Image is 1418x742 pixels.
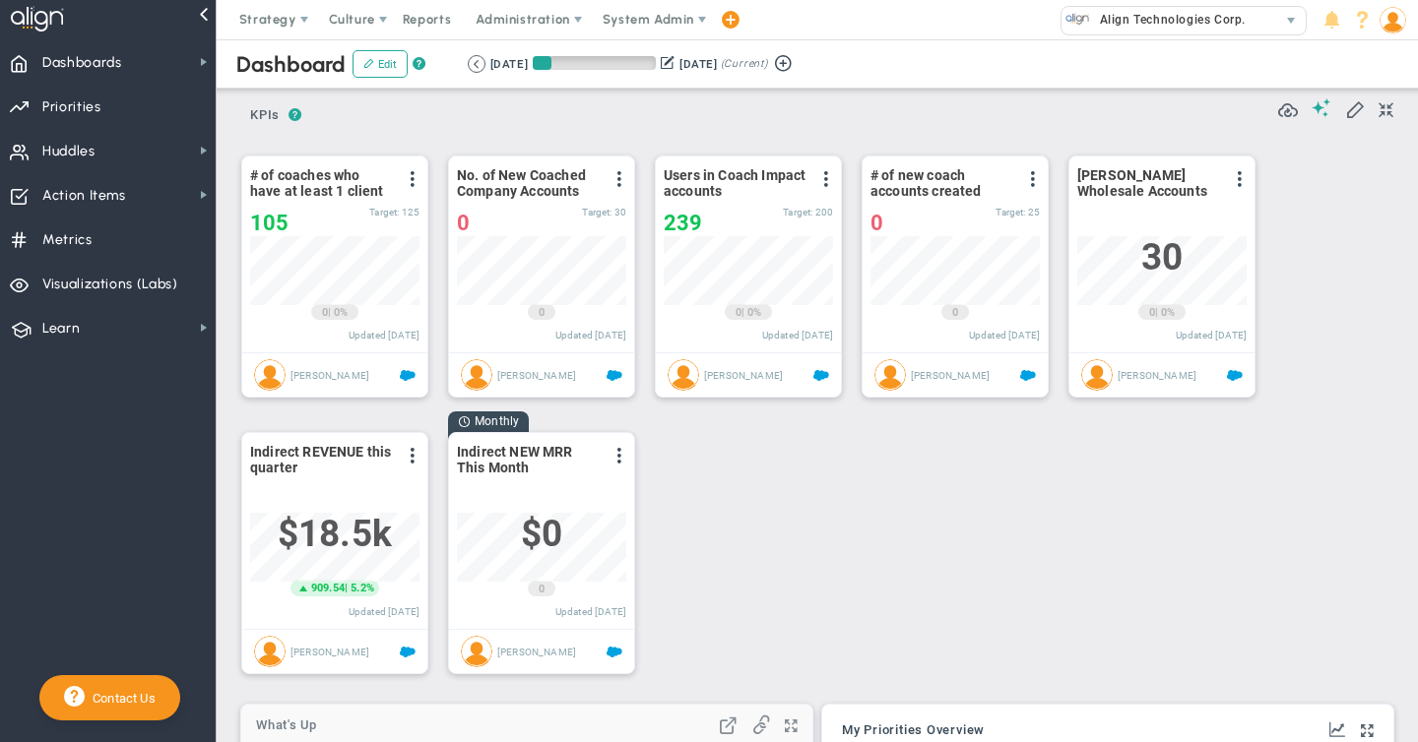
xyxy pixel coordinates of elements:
div: [DATE] [490,55,528,73]
span: Dashboard [236,51,346,78]
button: KPIs [241,99,289,134]
span: Edit My KPIs [1345,98,1365,118]
span: 30 [614,207,626,217]
span: 200 [815,207,833,217]
span: # of coaches who have at least 1 client [250,167,393,199]
span: Strategy [239,12,296,27]
img: Eugene Terk [1081,359,1113,391]
img: Eugene Terk [668,359,699,391]
span: Salesforce Enabled<br ></span>Indirect New ARR This Month - ET [607,645,622,660]
span: Salesforce Enabled<br ></span>New Coaches by Quarter [1020,368,1036,384]
span: 0 [539,582,545,597]
span: 0% [334,306,348,319]
span: [PERSON_NAME] [1118,370,1196,381]
span: 30 [1141,236,1183,278]
span: 0 [539,305,545,321]
span: 0 [736,305,741,321]
img: Eugene Terk [254,636,286,667]
span: Updated [DATE] [349,606,419,617]
span: [PERSON_NAME] [704,370,783,381]
img: Eugene Terk [461,359,492,391]
span: No. of New Coached Company Accounts [457,167,600,199]
span: 0% [1161,306,1175,319]
span: Dashboards [42,42,122,84]
span: Salesforce Enabled<br ></span>Indirect Revenue - This Quarter - TO DAT [400,645,416,660]
img: Eugene Terk [461,636,492,667]
span: Metrics [42,219,93,261]
span: Updated [DATE] [1176,330,1247,340]
span: Target: [369,207,399,217]
span: 0 [870,211,883,235]
img: 10991.Company.photo [1065,7,1090,31]
button: Go to previous period [468,55,485,73]
button: Edit [353,50,408,78]
span: [PERSON_NAME] [290,647,369,657]
span: Suggestions (AI Feature) [1312,98,1331,117]
span: Refresh Data [1278,97,1298,117]
img: Eugene Terk [254,359,286,391]
span: | [1155,306,1158,319]
span: | [328,306,331,319]
span: Action Items [42,175,126,216]
span: KPIs [241,99,289,131]
span: Indirect NEW MRR This Month [457,444,600,475]
span: 0 [952,305,958,321]
span: My Priorities Overview [842,723,985,737]
span: (Current) [721,55,768,73]
img: 50249.Person.photo [1380,7,1406,33]
span: Updated [DATE] [969,330,1040,340]
span: 0 [322,305,328,321]
div: Period Progress: 15% Day 13 of 86 with 73 remaining. [533,56,656,70]
span: Align Technologies Corp. [1090,7,1246,32]
span: [PERSON_NAME] [911,370,990,381]
span: Salesforce Enabled<br ></span> [813,368,829,384]
span: Administration [476,12,569,27]
img: Eugene Terk [874,359,906,391]
span: Updated [DATE] [555,606,626,617]
span: Users in Coach Impact accounts [664,167,806,199]
span: Updated [DATE] [555,330,626,340]
span: $18,509.3 [278,513,392,555]
span: # of new coach accounts created [870,167,1013,199]
span: Culture [329,12,375,27]
span: 25 [1028,207,1040,217]
span: Huddles [42,131,96,172]
span: 5.2% [351,582,374,594]
span: | [345,582,348,594]
span: Salesforce Enabled<br ></span>New Paid Coached Cos in Current Quarter [607,368,622,384]
div: [DATE] [679,55,717,73]
span: Target: [996,207,1025,217]
span: Priorities [42,87,101,128]
span: [PERSON_NAME] Wholesale Accounts [1077,167,1220,199]
span: | [741,306,744,319]
span: Target: [582,207,612,217]
span: 0% [747,306,761,319]
button: My Priorities Overview [842,723,985,739]
span: select [1277,7,1306,34]
span: Salesforce Enabled<br ></span>VIP Coaches [400,368,416,384]
span: System Admin [603,12,694,27]
span: Updated [DATE] [762,330,833,340]
span: Contact Us [85,691,156,706]
span: 909.54 [311,581,345,596]
span: Indirect REVENUE this quarter [250,444,393,475]
span: 125 [402,207,419,217]
span: Learn [42,308,80,349]
span: 105 [250,211,289,235]
span: Salesforce Enabled<br ></span>ALL Petra Wholesale Accounts - ET [1227,368,1243,384]
span: [PERSON_NAME] [290,370,369,381]
span: Target: [783,207,812,217]
span: Visualizations (Labs) [42,264,178,305]
span: $0 [521,513,562,555]
span: [PERSON_NAME] [497,370,576,381]
span: 0 [457,211,470,235]
span: [PERSON_NAME] [497,647,576,657]
span: 239 [664,211,702,235]
span: 0 [1149,305,1155,321]
span: Updated [DATE] [349,330,419,340]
